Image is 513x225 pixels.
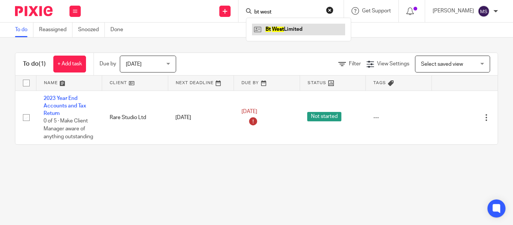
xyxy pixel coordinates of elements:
td: Rare Studio Ltd [102,91,168,144]
span: Get Support [362,8,391,14]
span: [DATE] [126,62,142,67]
p: [PERSON_NAME] [433,7,474,15]
a: 2023 Year End Accounts and Tax Return [44,96,86,116]
span: View Settings [377,61,409,66]
span: (1) [39,61,46,67]
input: Search [253,9,321,16]
p: Due by [100,60,116,68]
span: 0 of 5 · Make Client Manager aware of anything outstanding [44,119,93,139]
td: [DATE] [168,91,234,144]
a: To do [15,23,33,37]
a: + Add task [53,56,86,72]
a: Snoozed [78,23,105,37]
a: Reassigned [39,23,72,37]
a: Done [110,23,129,37]
img: svg%3E [478,5,490,17]
h1: To do [23,60,46,68]
span: Not started [307,112,341,121]
span: Select saved view [421,62,463,67]
span: [DATE] [241,109,257,114]
span: Tags [373,81,386,85]
button: Clear [326,6,333,14]
div: --- [373,114,424,121]
span: Filter [349,61,361,66]
img: Pixie [15,6,53,16]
